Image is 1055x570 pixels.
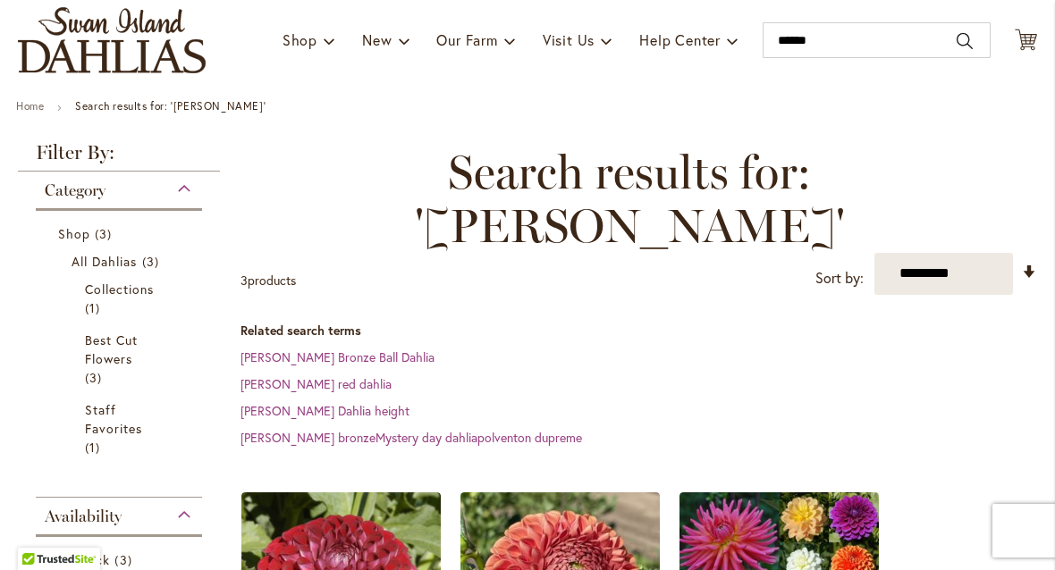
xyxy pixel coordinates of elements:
[18,143,220,172] strong: Filter By:
[85,281,155,298] span: Collections
[241,429,582,446] a: [PERSON_NAME] bronzeMystery day dahliapolventon dupreme
[72,253,138,270] span: All Dahlias
[815,262,864,295] label: Sort by:
[72,252,171,271] a: All Dahlias
[58,224,184,243] a: Shop
[85,438,105,457] span: 1
[85,280,157,317] a: Collections
[85,400,157,457] a: Staff Favorites
[241,402,409,419] a: [PERSON_NAME] Dahlia height
[13,507,63,557] iframe: Launch Accessibility Center
[241,348,435,365] a: [PERSON_NAME] Bronze Ball Dahlia
[85,331,157,387] a: Best Cut Flowers
[241,146,1019,253] span: Search results for: '[PERSON_NAME]'
[58,550,184,569] a: In Stock 3
[543,30,595,49] span: Visit Us
[142,252,164,271] span: 3
[639,30,721,49] span: Help Center
[45,507,122,526] span: Availability
[95,224,116,243] span: 3
[362,30,392,49] span: New
[85,331,138,367] span: Best Cut Flowers
[241,272,248,289] span: 3
[241,266,296,295] p: products
[85,401,142,437] span: Staff Favorites
[58,225,90,242] span: Shop
[283,30,317,49] span: Shop
[114,550,136,569] span: 3
[75,99,266,113] strong: Search results for: '[PERSON_NAME]'
[85,298,105,317] span: 1
[45,180,105,200] span: Category
[85,368,106,387] span: 3
[241,375,392,392] a: [PERSON_NAME] red dahlia
[16,99,44,113] a: Home
[436,30,497,49] span: Our Farm
[241,322,1037,339] dt: Related search terms
[18,7,206,73] a: store logo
